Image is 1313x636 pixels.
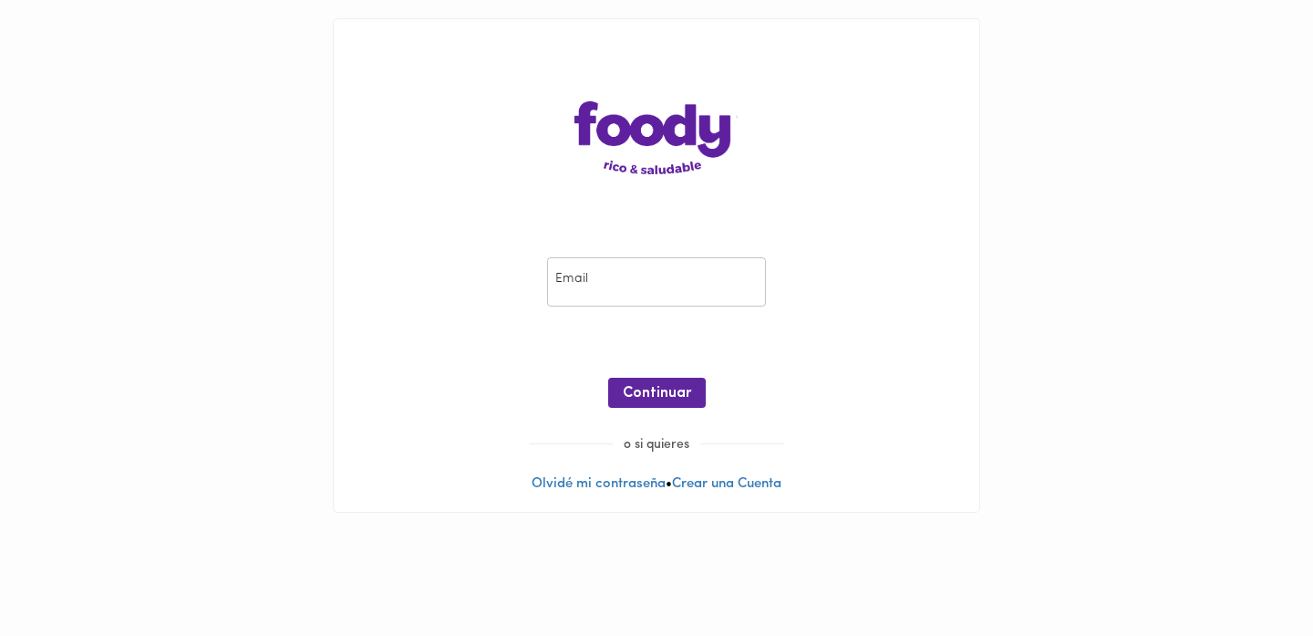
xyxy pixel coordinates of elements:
[547,257,766,308] input: pepitoperez@gmail.com
[1207,530,1295,618] iframe: Messagebird Livechat Widget
[608,378,706,408] button: Continuar
[574,101,739,174] img: logo-main-page.png
[672,477,781,491] a: Crear una Cuenta
[613,438,700,452] span: o si quieres
[623,385,691,402] span: Continuar
[334,19,979,512] div: •
[532,477,666,491] a: Olvidé mi contraseña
